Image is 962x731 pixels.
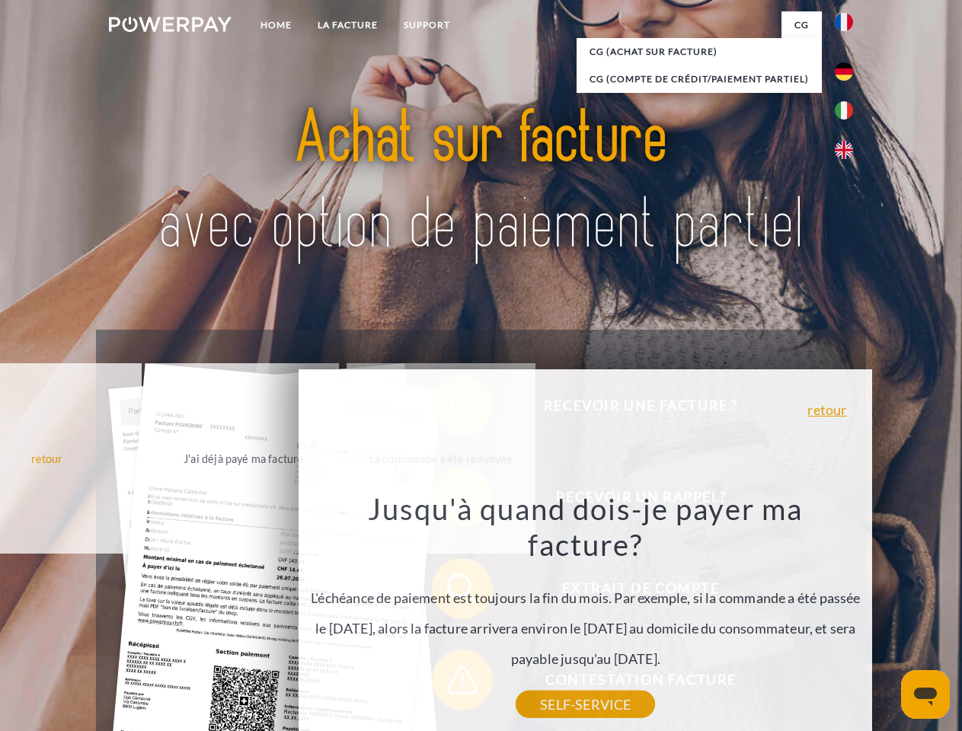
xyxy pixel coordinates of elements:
a: SELF-SERVICE [516,691,655,718]
a: retour [807,403,846,417]
iframe: Bouton de lancement de la fenêtre de messagerie [901,670,950,719]
img: de [835,62,853,81]
img: it [835,101,853,120]
div: J'ai déjà payé ma facture [158,448,330,468]
a: CG (achat sur facture) [577,38,822,65]
a: CG (Compte de crédit/paiement partiel) [577,65,822,93]
img: logo-powerpay-white.svg [109,17,232,32]
div: L'échéance de paiement est toujours la fin du mois. Par exemple, si la commande a été passée le [... [308,490,864,704]
a: LA FACTURE [305,11,391,39]
img: fr [835,13,853,31]
a: Home [248,11,305,39]
img: title-powerpay_fr.svg [145,73,817,292]
h3: Jusqu'à quand dois-je payer ma facture? [308,490,864,563]
a: CG [781,11,822,39]
img: en [835,141,853,159]
a: Support [391,11,463,39]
